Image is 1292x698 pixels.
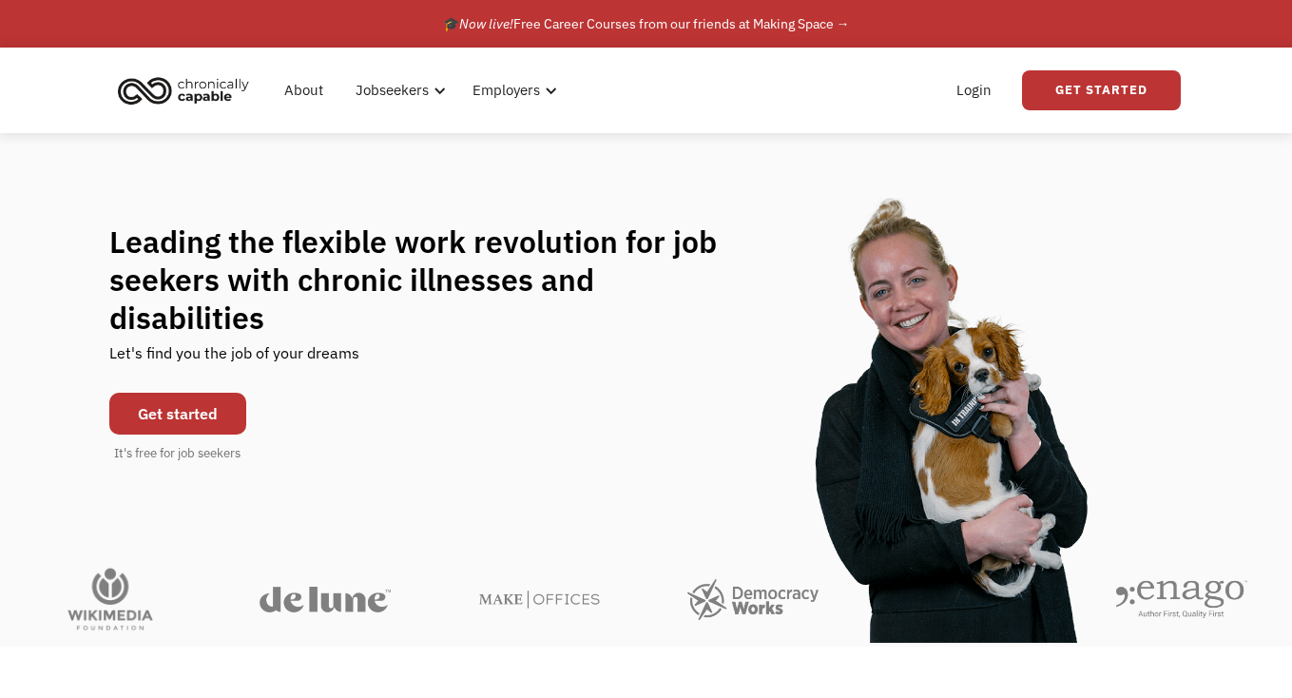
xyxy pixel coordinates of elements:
[443,12,850,35] div: 🎓 Free Career Courses from our friends at Making Space →
[273,60,335,121] a: About
[356,79,429,102] div: Jobseekers
[109,337,359,383] div: Let's find you the job of your dreams
[109,223,754,337] h1: Leading the flexible work revolution for job seekers with chronic illnesses and disabilities
[112,69,255,111] img: Chronically Capable logo
[112,69,263,111] a: home
[109,393,246,435] a: Get started
[945,60,1003,121] a: Login
[114,444,241,463] div: It's free for job seekers
[472,79,540,102] div: Employers
[1022,70,1181,110] a: Get Started
[344,60,452,121] div: Jobseekers
[459,15,513,32] em: Now live!
[461,60,563,121] div: Employers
